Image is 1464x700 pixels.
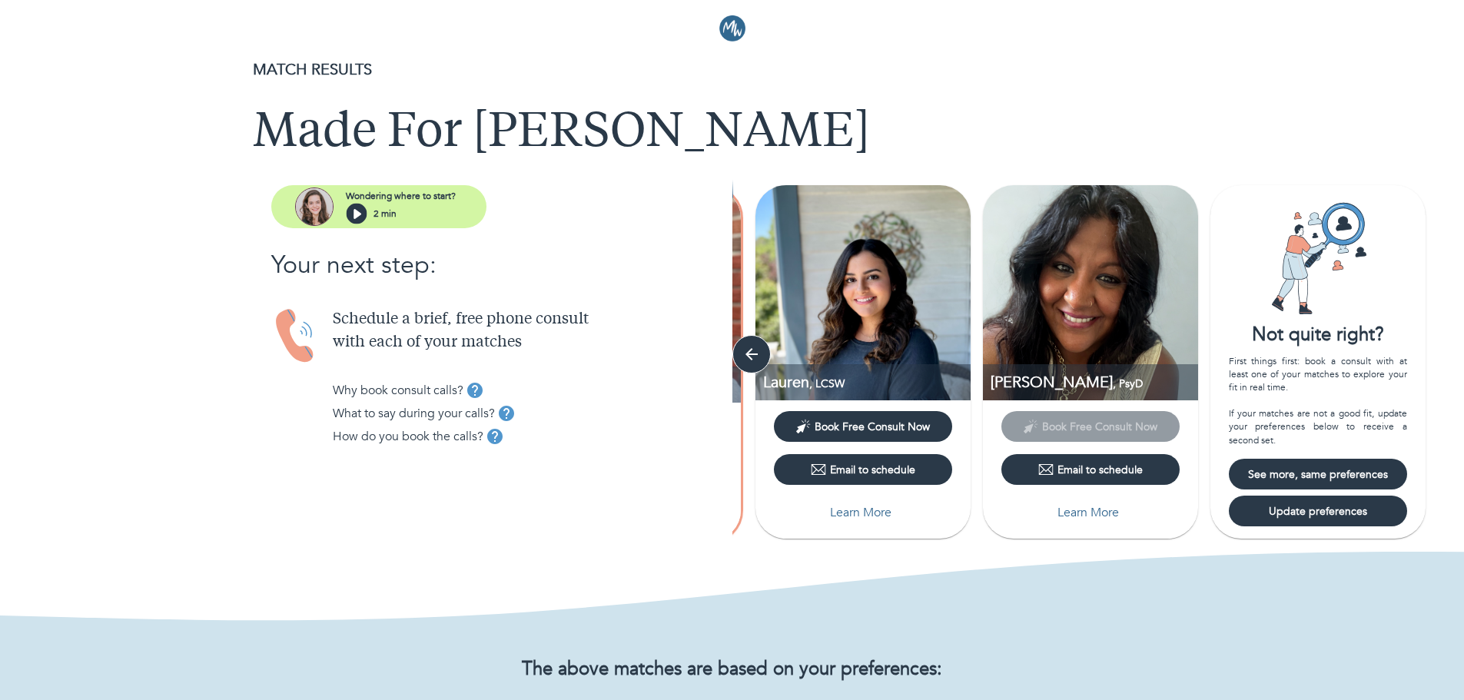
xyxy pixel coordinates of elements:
[811,462,915,477] div: Email to schedule
[1229,459,1407,489] button: See more, same preferences
[333,381,463,400] p: Why book consult calls?
[1001,419,1180,433] span: This provider has not yet shared their calendar link. Please email the provider to schedule
[346,189,456,203] p: Wondering where to start?
[333,427,483,446] p: How do you book the calls?
[253,58,1212,81] p: MATCH RESULTS
[1260,201,1376,316] img: Card icon
[271,185,486,228] button: assistantWondering where to start?2 min
[983,185,1198,400] img: Sweta Venkataramanan profile
[295,187,334,226] img: assistant
[483,425,506,448] button: tooltip
[809,377,845,391] span: , LCSW
[1229,355,1407,447] div: First things first: book a consult with at least one of your matches to explore your fit in real ...
[1001,497,1180,528] button: Learn More
[271,247,732,284] p: Your next step:
[991,372,1198,393] p: PsyD
[1057,503,1119,522] p: Learn More
[1235,467,1401,482] span: See more, same preferences
[755,185,971,400] img: Lauren Bradley profile
[373,207,397,221] p: 2 min
[774,454,952,485] button: Email to schedule
[719,15,745,41] img: Logo
[333,404,495,423] p: What to say during your calls?
[774,497,952,528] button: Learn More
[271,308,320,364] img: Handset
[815,420,930,434] span: Book Free Consult Now
[253,659,1212,681] h2: The above matches are based on your preferences:
[1038,462,1143,477] div: Email to schedule
[830,503,891,522] p: Learn More
[1229,496,1407,526] button: Update preferences
[253,106,1212,161] h1: Made For [PERSON_NAME]
[1235,504,1401,519] span: Update preferences
[1001,454,1180,485] button: Email to schedule
[774,411,952,442] button: Book Free Consult Now
[1210,322,1426,348] div: Not quite right?
[463,379,486,402] button: tooltip
[495,402,518,425] button: tooltip
[763,372,971,393] p: LCSW
[1113,377,1143,391] span: , PsyD
[333,308,732,354] p: Schedule a brief, free phone consult with each of your matches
